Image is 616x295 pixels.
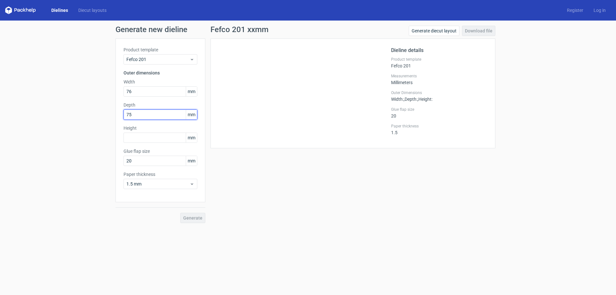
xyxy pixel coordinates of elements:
h1: Fefco 201 xxmm [210,26,269,33]
label: Width [124,79,197,85]
label: Paper thickness [124,171,197,178]
label: Glue flap size [391,107,487,112]
div: 1.5 [391,124,487,135]
span: 1.5 mm [126,181,190,187]
span: Fefco 201 [126,56,190,63]
div: 20 [391,107,487,118]
h1: Generate new dieline [116,26,501,33]
span: Width : [391,97,404,102]
span: mm [186,156,197,166]
a: Log in [588,7,611,13]
span: mm [186,87,197,96]
label: Height [124,125,197,131]
label: Depth [124,102,197,108]
label: Product template [391,57,487,62]
label: Outer Dimensions [391,90,487,95]
h3: Outer dimensions [124,70,197,76]
label: Glue flap size [124,148,197,154]
a: Diecut layouts [73,7,112,13]
div: Millimeters [391,74,487,85]
span: mm [186,133,197,143]
a: Register [562,7,588,13]
label: Paper thickness [391,124,487,129]
div: Fefco 201 [391,57,487,68]
h2: Dieline details [391,47,487,54]
span: mm [186,110,197,119]
label: Product template [124,47,197,53]
a: Generate diecut layout [409,26,459,36]
label: Measurements [391,74,487,79]
span: , Height : [417,97,432,102]
a: Dielines [46,7,73,13]
span: , Depth : [404,97,417,102]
